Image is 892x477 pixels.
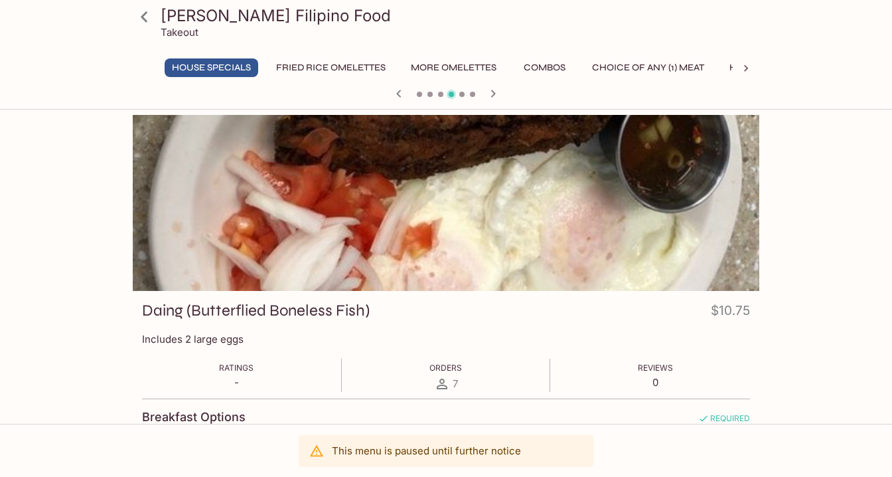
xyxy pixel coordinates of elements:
p: This menu is paused until further notice [332,444,521,457]
button: Combos [514,58,574,77]
p: - [219,376,254,389]
h3: [PERSON_NAME] Filipino Food [161,5,754,26]
h4: $10.75 [711,300,750,326]
span: REQUIRED [698,413,750,429]
p: Includes 2 large eggs [142,333,750,345]
span: Orders [429,363,462,373]
span: Ratings [219,363,254,373]
h4: Breakfast Options [142,410,246,425]
span: Reviews [638,363,673,373]
div: Daing (Butterflied Boneless Fish) [133,115,759,291]
button: Fried Rice Omelettes [269,58,393,77]
h3: Daing (Butterflied Boneless Fish) [142,300,370,321]
button: House Specials [165,58,258,77]
button: Hotcakes [722,58,787,77]
span: 7 [453,377,458,390]
p: 0 [638,376,673,389]
button: Choice of Any (1) Meat [585,58,711,77]
button: More Omelettes [404,58,504,77]
p: Takeout [161,26,198,39]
